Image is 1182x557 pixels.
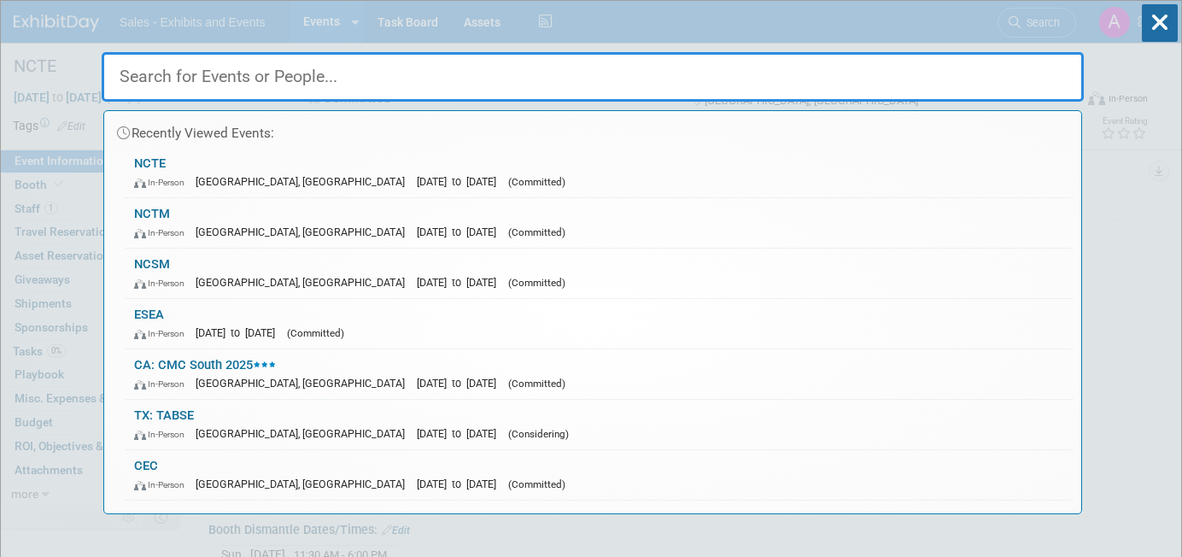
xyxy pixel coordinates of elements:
span: [GEOGRAPHIC_DATA], [GEOGRAPHIC_DATA] [196,175,413,188]
span: In-Person [134,278,192,289]
span: [GEOGRAPHIC_DATA], [GEOGRAPHIC_DATA] [196,377,413,390]
span: In-Person [134,227,192,238]
span: (Committed) [508,226,565,238]
span: [GEOGRAPHIC_DATA], [GEOGRAPHIC_DATA] [196,478,413,490]
span: [DATE] to [DATE] [417,276,505,289]
input: Search for Events or People... [102,52,1084,102]
span: (Committed) [508,378,565,390]
span: In-Person [134,479,192,490]
div: Recently Viewed Events: [113,111,1073,148]
span: In-Person [134,429,192,440]
a: NCSM In-Person [GEOGRAPHIC_DATA], [GEOGRAPHIC_DATA] [DATE] to [DATE] (Committed) [126,249,1073,298]
span: (Considering) [508,428,569,440]
span: In-Person [134,378,192,390]
a: NCTE In-Person [GEOGRAPHIC_DATA], [GEOGRAPHIC_DATA] [DATE] to [DATE] (Committed) [126,148,1073,197]
span: [DATE] to [DATE] [417,377,505,390]
span: [GEOGRAPHIC_DATA], [GEOGRAPHIC_DATA] [196,226,413,238]
span: [DATE] to [DATE] [417,226,505,238]
span: (Committed) [287,327,344,339]
span: [GEOGRAPHIC_DATA], [GEOGRAPHIC_DATA] [196,276,413,289]
span: (Committed) [508,176,565,188]
a: TX: TABSE In-Person [GEOGRAPHIC_DATA], [GEOGRAPHIC_DATA] [DATE] to [DATE] (Considering) [126,400,1073,449]
a: ESEA In-Person [DATE] to [DATE] (Committed) [126,299,1073,349]
span: [DATE] to [DATE] [417,427,505,440]
span: (Committed) [508,277,565,289]
span: In-Person [134,328,192,339]
span: [DATE] to [DATE] [417,175,505,188]
span: [GEOGRAPHIC_DATA], [GEOGRAPHIC_DATA] [196,427,413,440]
span: In-Person [134,177,192,188]
span: [DATE] to [DATE] [417,478,505,490]
span: (Committed) [508,478,565,490]
span: [DATE] to [DATE] [196,326,284,339]
a: CEC In-Person [GEOGRAPHIC_DATA], [GEOGRAPHIC_DATA] [DATE] to [DATE] (Committed) [126,450,1073,500]
a: NCTM In-Person [GEOGRAPHIC_DATA], [GEOGRAPHIC_DATA] [DATE] to [DATE] (Committed) [126,198,1073,248]
a: CA: CMC South 2025 In-Person [GEOGRAPHIC_DATA], [GEOGRAPHIC_DATA] [DATE] to [DATE] (Committed) [126,349,1073,399]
